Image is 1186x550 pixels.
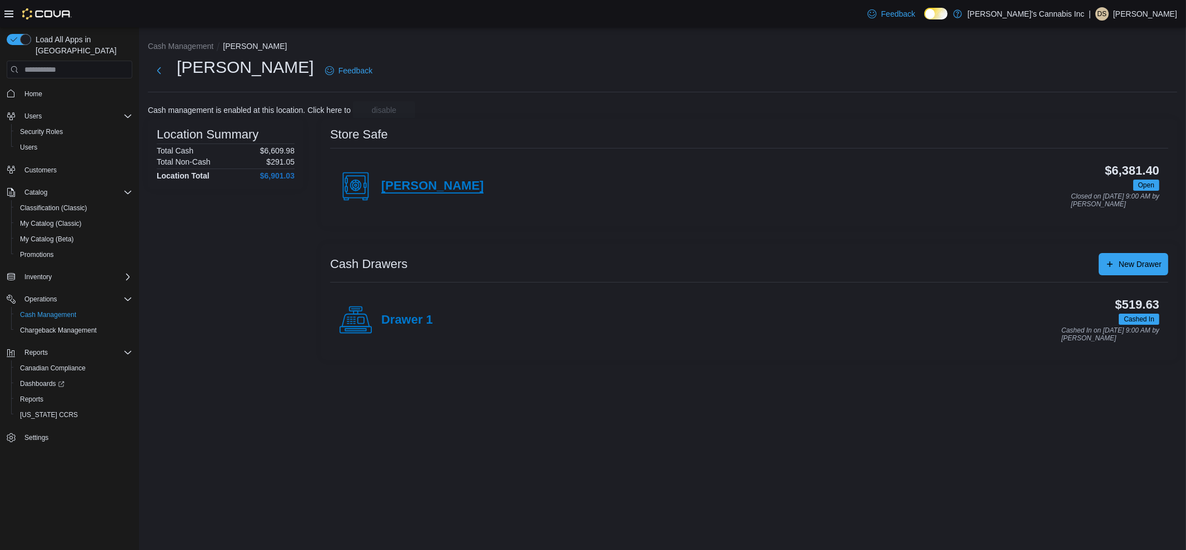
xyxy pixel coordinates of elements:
[20,186,132,199] span: Catalog
[16,248,132,261] span: Promotions
[7,81,132,474] nav: Complex example
[16,125,67,138] a: Security Roles
[266,157,295,166] p: $291.05
[1119,259,1162,270] span: New Drawer
[20,250,54,259] span: Promotions
[16,201,92,215] a: Classification (Classic)
[157,128,258,141] h3: Location Summary
[2,429,137,445] button: Settings
[2,345,137,360] button: Reports
[16,232,132,246] span: My Catalog (Beta)
[11,392,137,407] button: Reports
[381,313,433,328] h4: Drawer 1
[24,166,57,175] span: Customers
[16,377,69,390] a: Dashboards
[16,361,90,375] a: Canadian Compliance
[1095,7,1109,21] div: Dashwinder Singh
[330,128,388,141] h3: Store Safe
[20,310,76,319] span: Cash Management
[148,42,213,51] button: Cash Management
[11,216,137,231] button: My Catalog (Classic)
[321,60,377,82] a: Feedback
[372,105,396,116] span: disable
[11,140,137,155] button: Users
[2,108,137,124] button: Users
[223,42,287,51] button: [PERSON_NAME]
[1098,7,1107,21] span: DS
[16,141,42,154] a: Users
[338,65,372,76] span: Feedback
[1062,327,1159,342] p: Cashed In on [DATE] 9:00 AM by [PERSON_NAME]
[16,324,132,337] span: Chargeback Management
[157,146,193,155] h6: Total Cash
[148,60,170,82] button: Next
[1124,314,1154,324] span: Cashed In
[20,87,47,101] a: Home
[260,171,295,180] h4: $6,901.03
[924,8,948,19] input: Dark Mode
[157,157,211,166] h6: Total Non-Cash
[20,163,61,177] a: Customers
[1105,164,1159,177] h3: $6,381.40
[20,110,46,123] button: Users
[381,179,484,194] h4: [PERSON_NAME]
[20,235,74,244] span: My Catalog (Beta)
[24,188,47,197] span: Catalog
[11,200,137,216] button: Classification (Classic)
[20,346,132,359] span: Reports
[924,19,925,20] span: Dark Mode
[330,257,407,271] h3: Cash Drawers
[20,143,37,152] span: Users
[148,41,1177,54] nav: An example of EuiBreadcrumbs
[16,361,132,375] span: Canadian Compliance
[31,34,132,56] span: Load All Apps in [GEOGRAPHIC_DATA]
[16,408,82,422] a: [US_STATE] CCRS
[1089,7,1091,21] p: |
[1138,180,1154,190] span: Open
[148,106,351,115] p: Cash management is enabled at this location. Click here to
[24,295,57,304] span: Operations
[20,379,64,388] span: Dashboards
[353,101,415,119] button: disable
[24,348,48,357] span: Reports
[16,308,81,321] a: Cash Management
[20,346,52,359] button: Reports
[2,185,137,200] button: Catalog
[16,141,132,154] span: Users
[20,127,63,136] span: Security Roles
[20,186,52,199] button: Catalog
[16,377,132,390] span: Dashboards
[16,217,132,230] span: My Catalog (Classic)
[11,376,137,392] a: Dashboards
[20,204,87,212] span: Classification (Classic)
[11,360,137,376] button: Canadian Compliance
[20,395,43,404] span: Reports
[1113,7,1177,21] p: [PERSON_NAME]
[20,293,62,306] button: Operations
[16,324,101,337] a: Chargeback Management
[16,248,58,261] a: Promotions
[11,323,137,338] button: Chargeback Management
[20,431,53,444] a: Settings
[24,90,42,98] span: Home
[16,393,132,406] span: Reports
[20,219,82,228] span: My Catalog (Classic)
[24,272,52,281] span: Inventory
[20,270,56,284] button: Inventory
[20,326,97,335] span: Chargeback Management
[11,407,137,423] button: [US_STATE] CCRS
[24,112,42,121] span: Users
[20,163,132,177] span: Customers
[968,7,1084,21] p: [PERSON_NAME]'s Cannabis Inc
[11,231,137,247] button: My Catalog (Beta)
[11,124,137,140] button: Security Roles
[20,364,86,373] span: Canadian Compliance
[2,291,137,307] button: Operations
[157,171,210,180] h4: Location Total
[1099,253,1168,275] button: New Drawer
[16,308,132,321] span: Cash Management
[16,201,132,215] span: Classification (Classic)
[11,247,137,262] button: Promotions
[1119,314,1159,325] span: Cashed In
[16,232,78,246] a: My Catalog (Beta)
